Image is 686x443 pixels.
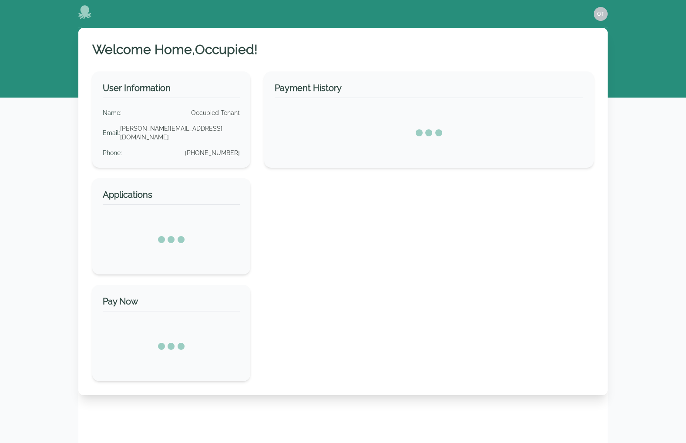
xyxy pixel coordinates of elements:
[92,42,594,57] h1: Welcome Home, Occupied !
[103,295,240,311] h3: Pay Now
[103,149,122,157] div: Phone :
[120,124,240,142] div: [PERSON_NAME][EMAIL_ADDRESS][DOMAIN_NAME]
[103,82,240,98] h3: User Information
[185,149,240,157] div: [PHONE_NUMBER]
[275,82,583,98] h3: Payment History
[103,189,240,205] h3: Applications
[103,108,121,117] div: Name :
[191,108,240,117] div: Occupied Tenant
[103,129,120,137] div: Email :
